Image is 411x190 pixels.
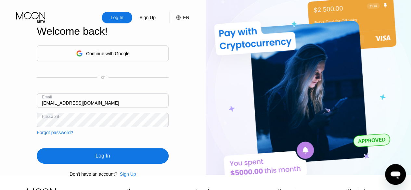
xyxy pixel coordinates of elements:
[183,15,189,20] div: EN
[101,75,105,80] div: or
[37,130,73,135] div: Forgot password?
[102,12,132,23] div: Log In
[37,25,169,37] div: Welcome back!
[86,51,130,56] div: Continue with Google
[385,164,406,185] iframe: Button to launch messaging window
[37,148,169,164] div: Log In
[117,171,136,177] div: Sign Up
[42,95,52,99] div: Email
[96,153,110,159] div: Log In
[120,171,136,177] div: Sign Up
[70,171,117,177] div: Don't have an account?
[37,45,169,61] div: Continue with Google
[169,12,189,23] div: EN
[110,14,124,21] div: Log In
[139,14,156,21] div: Sign Up
[42,114,59,119] div: Password
[132,12,163,23] div: Sign Up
